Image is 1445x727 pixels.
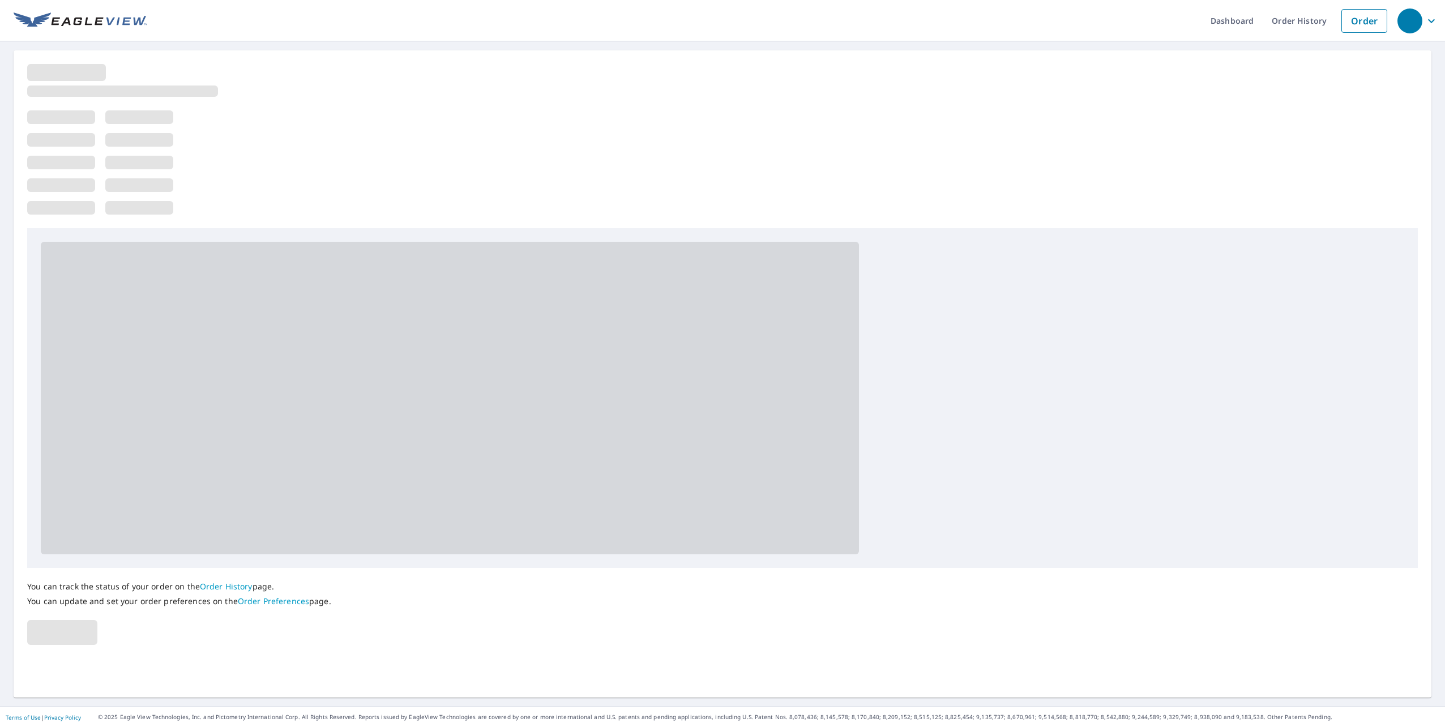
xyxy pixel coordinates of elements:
[98,713,1439,721] p: © 2025 Eagle View Technologies, Inc. and Pictometry International Corp. All Rights Reserved. Repo...
[27,596,331,606] p: You can update and set your order preferences on the page.
[1341,9,1387,33] a: Order
[6,713,41,721] a: Terms of Use
[6,714,81,721] p: |
[200,581,253,592] a: Order History
[27,581,331,592] p: You can track the status of your order on the page.
[44,713,81,721] a: Privacy Policy
[238,596,309,606] a: Order Preferences
[14,12,147,29] img: EV Logo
